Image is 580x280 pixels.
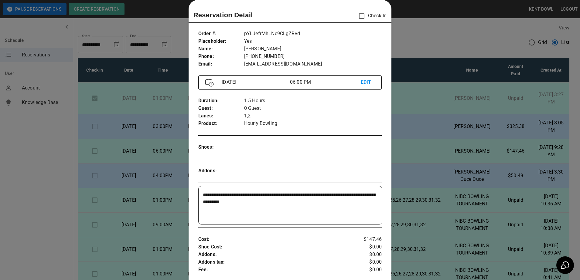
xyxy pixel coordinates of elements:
[198,251,351,258] p: Addons :
[355,10,387,22] p: Check In
[244,120,382,127] p: Hourly Bowling
[244,45,382,53] p: [PERSON_NAME]
[219,79,290,86] p: [DATE]
[351,236,382,243] p: $147.46
[244,105,382,112] p: 0 Guest
[198,97,244,105] p: Duration :
[205,79,214,87] img: Vector
[244,60,382,68] p: [EMAIL_ADDRESS][DOMAIN_NAME]
[198,105,244,112] p: Guest :
[244,53,382,60] p: [PHONE_NUMBER]
[198,266,351,274] p: Fee :
[351,266,382,274] p: $0.00
[198,243,351,251] p: Shoe Cost :
[244,38,382,45] p: Yes
[198,112,244,120] p: Lanes :
[351,243,382,251] p: $0.00
[244,30,382,38] p: pYLJefrMhLNc9CLgZRvd
[198,45,244,53] p: Name :
[198,143,244,151] p: Shoes :
[198,30,244,38] p: Order # :
[244,97,382,105] p: 1.5 Hours
[198,60,244,68] p: Email :
[351,251,382,258] p: $0.00
[290,79,361,86] p: 06:00 PM
[198,167,244,175] p: Addons :
[198,120,244,127] p: Product :
[198,38,244,45] p: Placeholder :
[198,258,351,266] p: Addons tax :
[244,112,382,120] p: 1,2
[361,79,375,86] p: EDIT
[193,10,253,20] p: Reservation Detail
[198,236,351,243] p: Cost :
[198,53,244,60] p: Phone :
[351,258,382,266] p: $0.00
